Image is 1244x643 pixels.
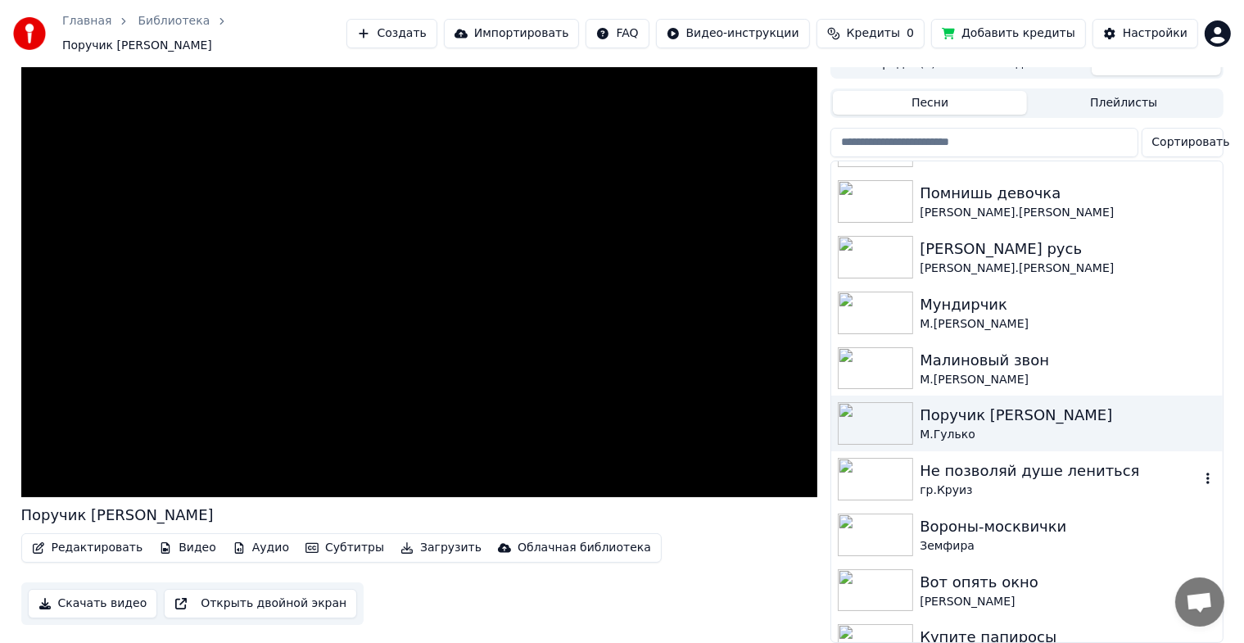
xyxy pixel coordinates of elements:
[817,19,925,48] button: Кредиты0
[152,537,223,559] button: Видео
[920,460,1199,482] div: Не позволяй душе лениться
[62,13,111,29] a: Главная
[920,515,1215,538] div: Вороны-москвички
[847,25,900,42] span: Кредиты
[920,349,1215,372] div: Малиновый звон
[920,571,1215,594] div: Вот опять окно
[1027,91,1221,115] button: Плейлисты
[920,182,1215,205] div: Помнишь девочка
[13,17,46,50] img: youka
[586,19,649,48] button: FAQ
[21,504,214,527] div: Поручик [PERSON_NAME]
[299,537,391,559] button: Субтитры
[346,19,437,48] button: Создать
[62,38,212,54] span: Поручик [PERSON_NAME]
[920,594,1215,610] div: [PERSON_NAME]
[920,482,1199,499] div: гр.Круиз
[907,25,914,42] span: 0
[920,293,1215,316] div: Мундирчик
[28,589,158,618] button: Скачать видео
[920,238,1215,260] div: [PERSON_NAME] русь
[62,13,346,54] nav: breadcrumb
[444,19,580,48] button: Импортировать
[920,427,1215,443] div: М.Гулько
[833,91,1027,115] button: Песни
[1175,577,1224,627] a: Открытый чат
[920,260,1215,277] div: [PERSON_NAME].[PERSON_NAME]
[920,316,1215,333] div: М.[PERSON_NAME]
[164,589,357,618] button: Открыть двойной экран
[920,404,1215,427] div: Поручик [PERSON_NAME]
[394,537,488,559] button: Загрузить
[920,538,1215,555] div: Земфира
[1152,134,1230,151] span: Сортировать
[656,19,810,48] button: Видео-инструкции
[138,13,210,29] a: Библиотека
[226,537,296,559] button: Аудио
[1092,19,1198,48] button: Настройки
[920,372,1215,388] div: М.[PERSON_NAME]
[1123,25,1187,42] div: Настройки
[518,540,651,556] div: Облачная библиотека
[920,205,1215,221] div: [PERSON_NAME].[PERSON_NAME]
[931,19,1086,48] button: Добавить кредиты
[25,537,150,559] button: Редактировать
